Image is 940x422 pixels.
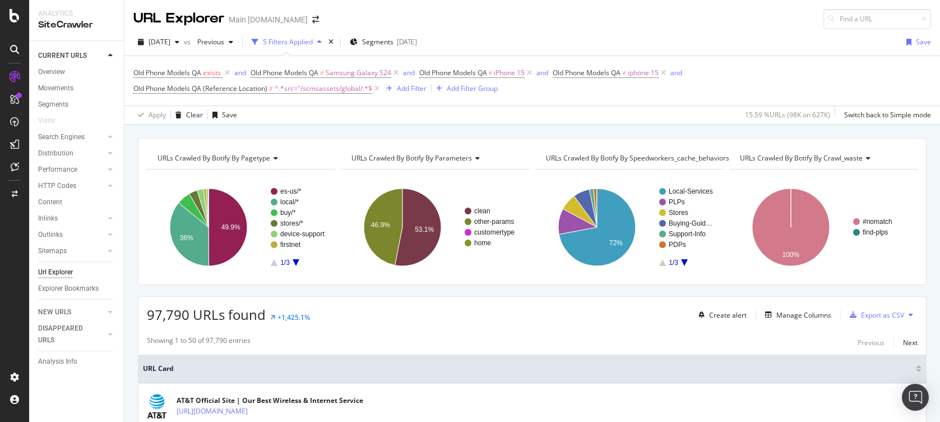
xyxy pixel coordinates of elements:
span: Old Phone Models QA [251,68,318,77]
span: Old Phone Models QA [419,68,487,77]
text: Buying-Guid… [669,219,712,227]
span: URLs Crawled By Botify By pagetype [158,153,270,163]
div: A chart. [147,178,334,276]
button: and [670,67,682,78]
text: 49.9% [221,223,240,231]
span: 97,790 URLs found [147,305,266,324]
span: ^.*src="/scmsassets/global/.*$ [275,81,372,97]
text: Support-Info [669,230,706,238]
div: Analysis Info [38,356,77,368]
a: [URL][DOMAIN_NAME] [177,406,248,417]
span: iPhone 15 [494,65,525,81]
a: Search Engines [38,131,105,143]
div: SiteCrawler [38,19,115,31]
div: Main [DOMAIN_NAME] [229,14,308,25]
text: PDPs [669,241,686,249]
div: AT&T Official Site | Our Best Wireless & Internet Service [177,396,363,406]
div: Export as CSV [861,310,904,320]
text: buy/* [280,209,296,217]
button: Add Filter [382,82,427,95]
text: PLPs [669,198,685,206]
div: Add Filter [397,84,427,93]
button: and [403,67,415,78]
a: CURRENT URLS [38,50,105,62]
button: Create alert [694,306,747,324]
div: Outlinks [38,229,63,241]
span: URLs Crawled By Botify By parameters [351,153,472,163]
svg: A chart. [729,178,916,276]
text: stores/* [280,219,303,227]
span: ≠ [320,68,324,77]
div: Clear [186,110,203,120]
h4: URLs Crawled By Botify By parameters [349,149,519,167]
img: main image [143,392,171,420]
div: DISAPPEARED URLS [38,323,95,346]
a: Distribution [38,148,105,159]
div: 5 Filters Applied [263,37,313,47]
span: Old Phone Models QA (Reference Location) [133,84,267,93]
div: Distribution [38,148,73,159]
button: Apply [133,106,166,124]
h4: URLs Crawled By Botify By crawl_waste [738,149,907,167]
text: customertype [474,228,515,236]
text: home [474,239,491,247]
div: NEW URLS [38,306,71,318]
span: 2025 Aug. 10th [149,37,170,47]
div: URL Explorer [133,9,224,28]
text: 46.9% [371,221,390,229]
a: Segments [38,99,116,111]
a: Sitemaps [38,245,105,257]
div: Performance [38,164,77,176]
div: HTTP Codes [38,180,76,192]
div: Overview [38,66,65,78]
span: exists [203,68,221,77]
div: Inlinks [38,213,58,224]
div: and [536,68,548,77]
button: Save [208,106,237,124]
a: Url Explorer [38,267,116,278]
text: device-support [280,230,325,238]
a: Analysis Info [38,356,116,368]
text: local/* [280,198,299,206]
div: Search Engines [38,131,85,143]
div: CURRENT URLS [38,50,87,62]
text: #nomatch [863,218,892,226]
a: DISAPPEARED URLS [38,323,105,346]
a: HTTP Codes [38,180,105,192]
input: Find a URL [823,9,931,29]
div: Create alert [709,310,747,320]
svg: A chart. [535,178,722,276]
button: Next [903,336,918,349]
div: Content [38,196,62,208]
button: [DATE] [133,33,184,51]
svg: A chart. [341,178,527,276]
text: other-params [474,218,514,226]
text: 36% [180,234,193,242]
text: 72% [609,239,622,247]
button: 5 Filters Applied [247,33,326,51]
span: URLs Crawled By Botify By crawl_waste [740,153,863,163]
span: URL Card [143,364,913,374]
a: Performance [38,164,105,176]
div: Previous [858,338,885,347]
div: Save [916,37,931,47]
text: find-plps [863,228,888,236]
span: ≠ [489,68,493,77]
span: ≠ [269,84,273,93]
div: +1,425.1% [277,313,310,322]
button: Previous [858,336,885,349]
div: Analytics [38,9,115,19]
div: 15.59 % URLs ( 98K on 627K ) [745,110,830,120]
text: firstnet [280,241,301,249]
button: Manage Columns [761,308,831,322]
div: Switch back to Simple mode [844,110,931,120]
div: times [326,36,336,48]
a: Movements [38,82,116,94]
button: and [536,67,548,78]
button: Export as CSV [845,306,904,324]
span: Old Phone Models QA [133,68,201,77]
span: Segments [362,37,393,47]
a: Outlinks [38,229,105,241]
